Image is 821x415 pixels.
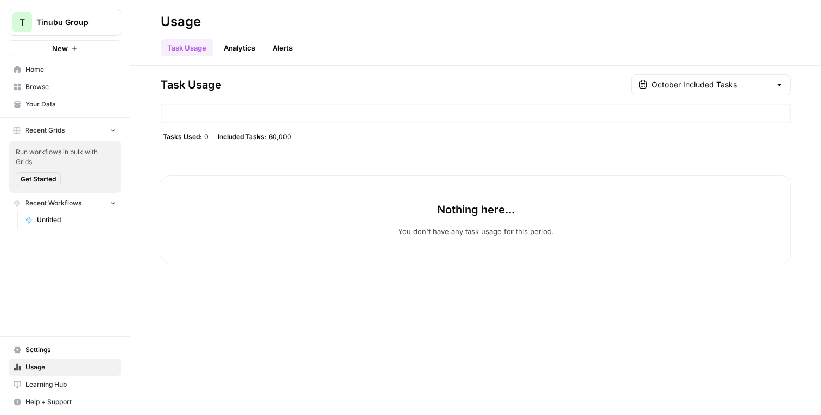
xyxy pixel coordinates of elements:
span: Settings [26,345,116,355]
span: Home [26,65,116,74]
span: Untitled [37,215,116,225]
span: Your Data [26,99,116,109]
span: Recent Grids [25,125,65,135]
button: Alerts [266,39,299,56]
span: Browse [26,82,116,92]
a: Browse [9,78,121,96]
span: T [20,16,25,29]
a: Learning Hub [9,376,121,393]
span: 0 [204,132,209,141]
span: Get Started [21,174,56,184]
p: Nothing here... [437,202,515,217]
a: Untitled [20,211,121,229]
a: Your Data [9,96,121,113]
div: Usage [161,13,201,30]
span: 60,000 [269,132,292,141]
span: Tinubu Group [36,17,102,28]
span: Help + Support [26,397,116,407]
button: Get Started [16,172,61,186]
a: Settings [9,341,121,359]
p: You don't have any task usage for this period. [398,226,554,237]
a: Task Usage [161,39,213,56]
span: Tasks Used: [163,132,202,141]
span: Learning Hub [26,380,116,389]
button: New [9,40,121,56]
button: Help + Support [9,393,121,411]
a: Home [9,61,121,78]
input: October Included Tasks [652,79,771,90]
span: Included Tasks: [218,132,267,141]
button: Recent Grids [9,122,121,139]
button: Recent Workflows [9,195,121,211]
span: Task Usage [161,77,222,92]
span: New [52,43,68,54]
span: Usage [26,362,116,372]
span: Recent Workflows [25,198,81,208]
a: Analytics [217,39,262,56]
span: Run workflows in bulk with Grids [16,147,115,167]
button: Workspace: Tinubu Group [9,9,121,36]
a: Usage [9,359,121,376]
